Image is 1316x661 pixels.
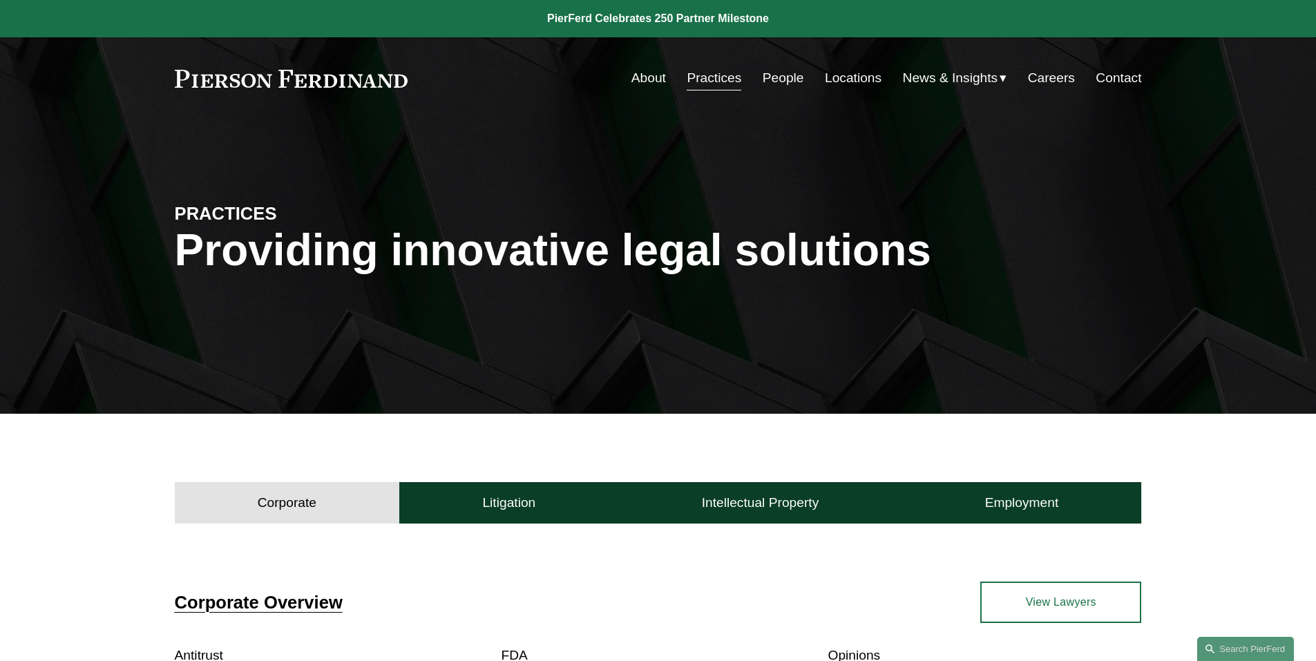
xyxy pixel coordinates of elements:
[763,65,804,91] a: People
[175,202,417,224] h4: PRACTICES
[702,495,819,511] h4: Intellectual Property
[1197,637,1294,661] a: Search this site
[1096,65,1141,91] a: Contact
[258,495,316,511] h4: Corporate
[825,65,881,91] a: Locations
[687,65,741,91] a: Practices
[903,66,998,90] span: News & Insights
[985,495,1059,511] h4: Employment
[903,65,1007,91] a: folder dropdown
[631,65,666,91] a: About
[175,225,1142,276] h1: Providing innovative legal solutions
[175,593,343,612] a: Corporate Overview
[980,582,1141,623] a: View Lawyers
[482,495,535,511] h4: Litigation
[1028,65,1075,91] a: Careers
